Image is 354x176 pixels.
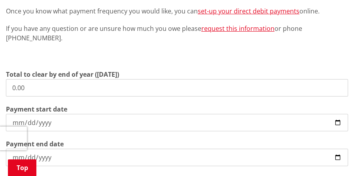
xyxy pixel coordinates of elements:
a: set-up your direct debit payments [198,7,299,15]
iframe: Messenger Launcher [318,143,346,171]
a: request this information [201,24,274,33]
label: Payment end date [6,139,64,149]
label: Payment start date [6,104,67,114]
a: Top [8,159,36,176]
p: If you have any question or are unsure how much you owe please or phone [PHONE_NUMBER]. [6,24,348,43]
p: Once you know what payment frequency you would like, you can online. [6,6,348,16]
label: Total to clear by end of year ([DATE]) [6,70,119,79]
